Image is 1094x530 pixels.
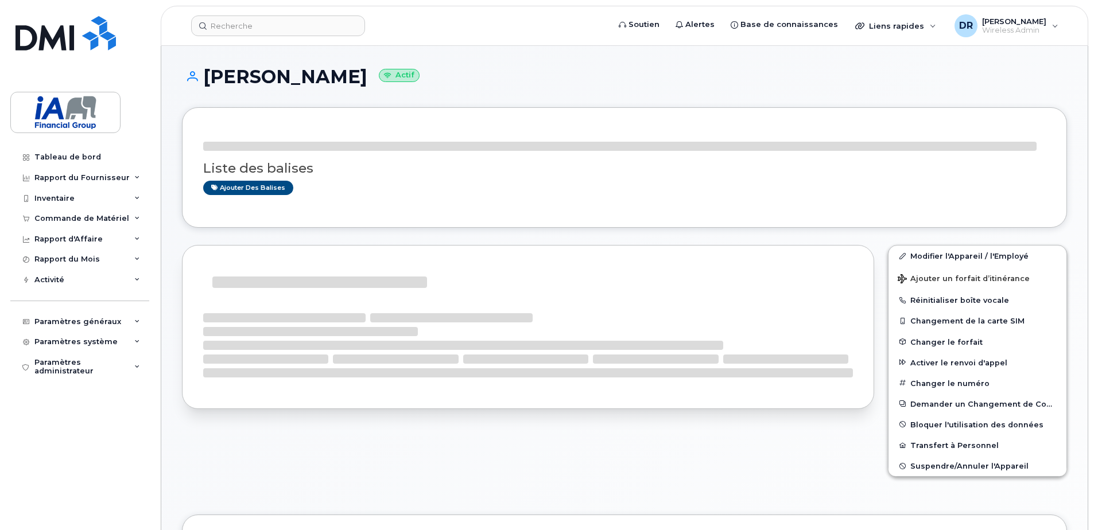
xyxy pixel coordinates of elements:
[910,462,1029,470] span: Suspendre/Annuler l'Appareil
[203,181,293,195] a: Ajouter des balises
[889,290,1066,310] button: Réinitialiser boîte vocale
[889,332,1066,352] button: Changer le forfait
[898,274,1030,285] span: Ajouter un forfait d’itinérance
[889,266,1066,290] button: Ajouter un forfait d’itinérance
[889,352,1066,373] button: Activer le renvoi d'appel
[889,414,1066,435] button: Bloquer l'utilisation des données
[889,393,1066,414] button: Demander un Changement de Compte
[910,337,983,346] span: Changer le forfait
[889,310,1066,331] button: Changement de la carte SIM
[889,435,1066,455] button: Transfert à Personnel
[889,455,1066,476] button: Suspendre/Annuler l'Appareil
[889,245,1066,266] a: Modifier l'Appareil / l'Employé
[379,69,420,82] small: Actif
[182,67,1067,87] h1: [PERSON_NAME]
[203,161,1046,176] h3: Liste des balises
[889,373,1066,393] button: Changer le numéro
[910,358,1007,367] span: Activer le renvoi d'appel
